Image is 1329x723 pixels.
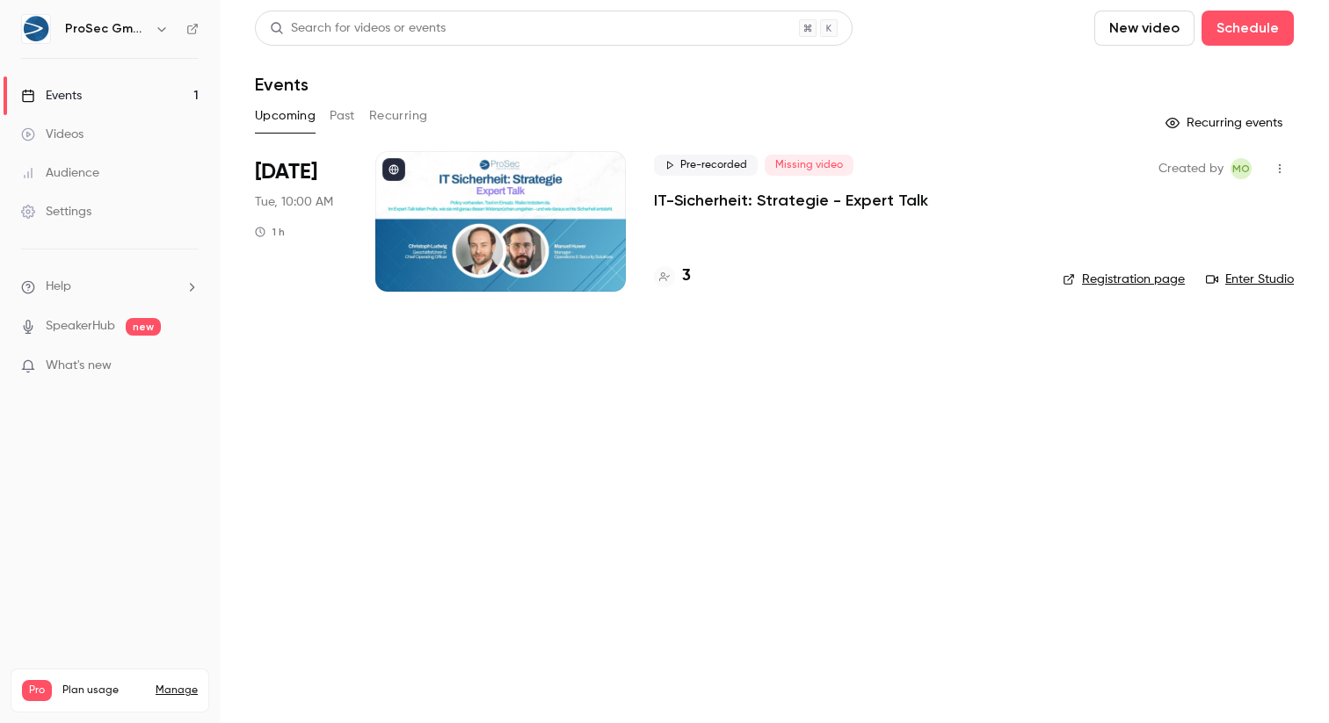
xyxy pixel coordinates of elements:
span: Created by [1158,158,1224,179]
span: Pro [22,680,52,701]
h4: 3 [682,264,691,288]
span: Plan usage [62,683,145,698]
span: Missing video [765,155,853,176]
a: SpeakerHub [46,317,115,336]
button: Recurring [369,102,428,130]
button: Recurring events [1158,109,1294,137]
span: [DATE] [255,158,317,186]
div: Sep 23 Tue, 10:00 AM (Europe/Berlin) [255,151,347,292]
span: Tue, 10:00 AM [255,193,333,211]
h6: ProSec GmbH [65,20,148,38]
span: MO [1232,158,1250,179]
h1: Events [255,74,309,95]
a: Enter Studio [1206,271,1294,288]
div: Search for videos or events [270,19,446,38]
button: Upcoming [255,102,316,130]
a: 3 [654,264,691,288]
span: new [126,318,161,336]
li: help-dropdown-opener [21,278,199,296]
div: Audience [21,164,99,182]
span: Pre-recorded [654,155,758,176]
button: New video [1094,11,1195,46]
div: Videos [21,126,84,143]
a: Manage [156,683,198,698]
img: ProSec GmbH [22,15,50,43]
a: IT-Sicherheit: Strategie - Expert Talk [654,190,928,211]
span: MD Operative [1231,158,1252,179]
div: Events [21,87,82,105]
span: What's new [46,357,112,375]
div: 1 h [255,225,285,239]
a: Registration page [1063,271,1185,288]
div: Settings [21,203,91,221]
button: Past [330,102,355,130]
button: Schedule [1202,11,1294,46]
span: Help [46,278,71,296]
